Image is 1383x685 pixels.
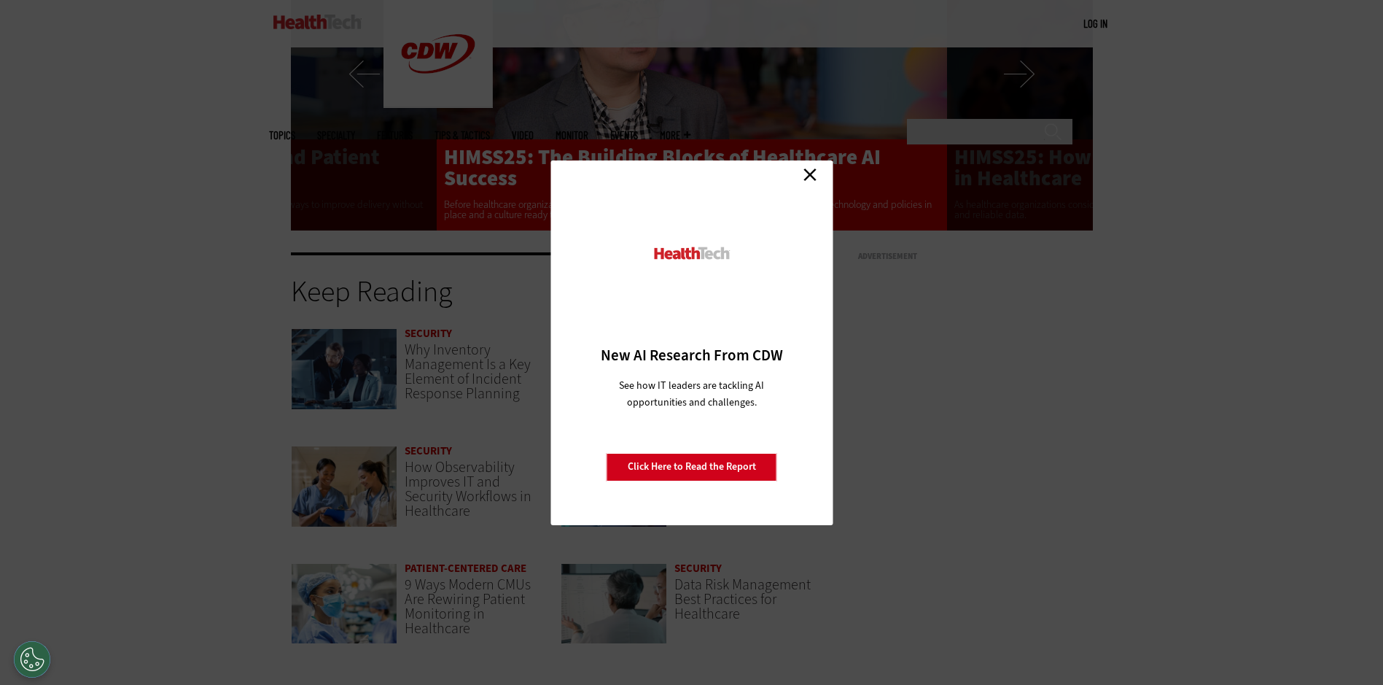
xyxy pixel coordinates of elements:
button: Open Preferences [14,641,50,678]
p: See how IT leaders are tackling AI opportunities and challenges. [601,377,782,411]
h3: New AI Research From CDW [576,345,807,365]
div: Cookies Settings [14,641,50,678]
a: Click Here to Read the Report [607,453,777,481]
a: Close [799,164,821,186]
img: HealthTech_0.png [652,246,731,261]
